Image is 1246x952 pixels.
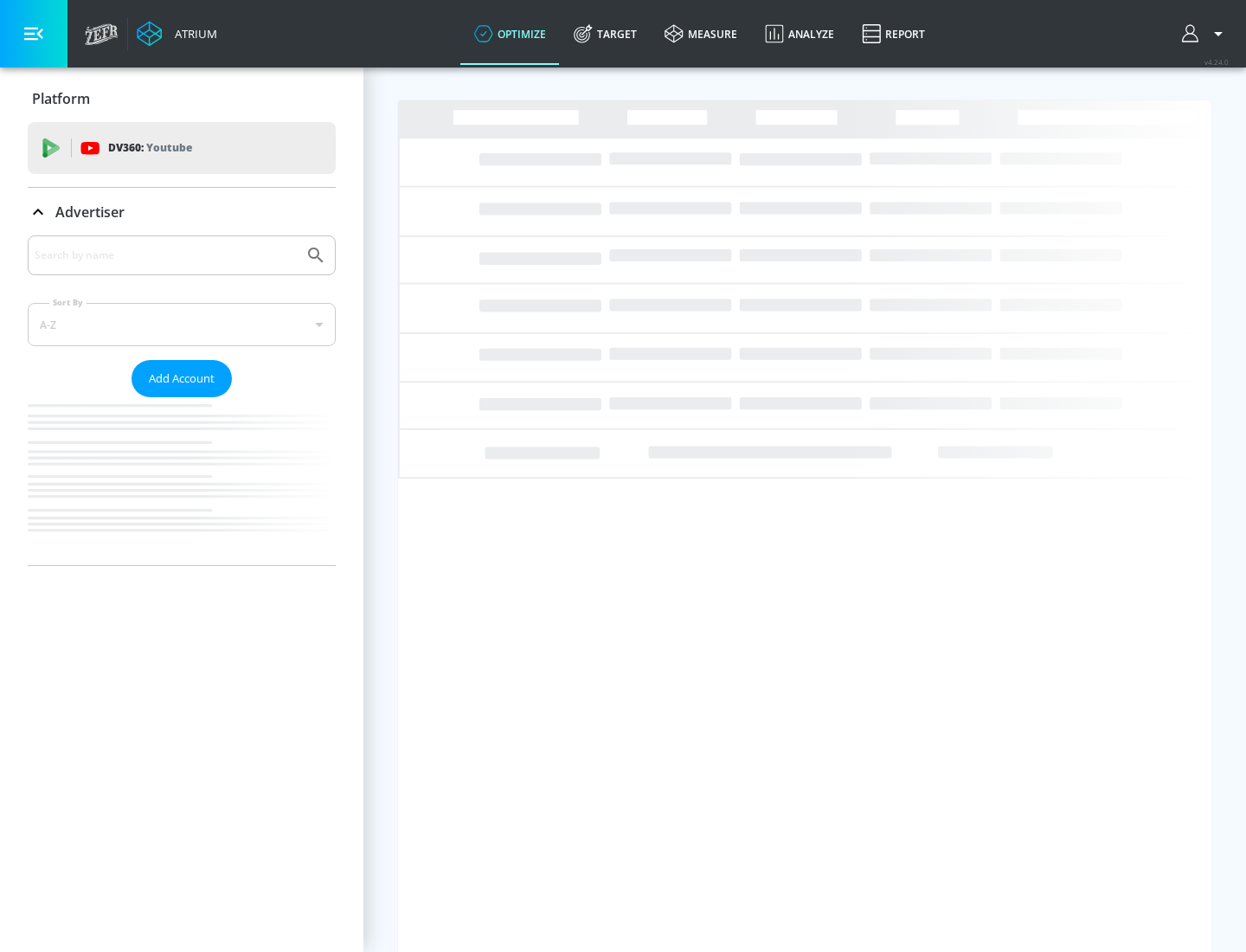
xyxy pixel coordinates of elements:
[168,26,217,42] div: Atrium
[55,203,125,222] p: Advertiser
[651,3,751,65] a: measure
[146,138,192,157] p: Youtube
[28,303,336,346] div: A-Z
[28,122,336,174] div: DV360: Youtube
[28,397,336,565] nav: list of Advertiser
[751,3,848,65] a: Analyze
[460,3,560,65] a: optimize
[848,3,939,65] a: Report
[137,21,217,47] a: Atrium
[32,89,90,108] p: Platform
[28,235,336,565] div: Advertiser
[28,188,336,236] div: Advertiser
[1204,57,1229,67] span: v 4.24.0
[35,244,297,267] input: Search by name
[560,3,651,65] a: Target
[132,360,232,397] button: Add Account
[108,138,192,158] p: DV360:
[28,74,336,123] div: Platform
[149,369,215,389] span: Add Account
[49,297,87,308] label: Sort By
